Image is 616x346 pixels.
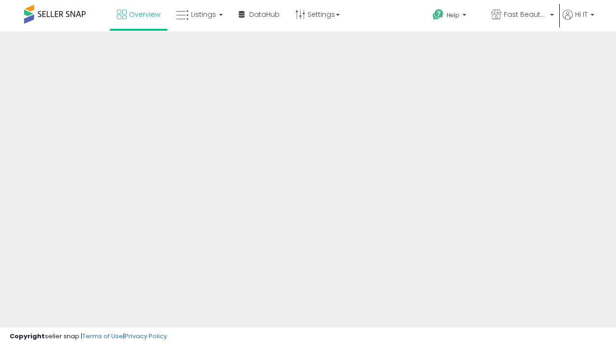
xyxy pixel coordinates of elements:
[10,332,45,341] strong: Copyright
[575,10,588,19] span: Hi IT
[191,10,216,19] span: Listings
[249,10,280,19] span: DataHub
[447,11,460,19] span: Help
[129,10,160,19] span: Overview
[125,332,167,341] a: Privacy Policy
[432,9,444,21] i: Get Help
[10,332,167,341] div: seller snap | |
[563,10,594,31] a: Hi IT
[425,1,483,31] a: Help
[504,10,547,19] span: Fast Beauty ([GEOGRAPHIC_DATA])
[82,332,123,341] a: Terms of Use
